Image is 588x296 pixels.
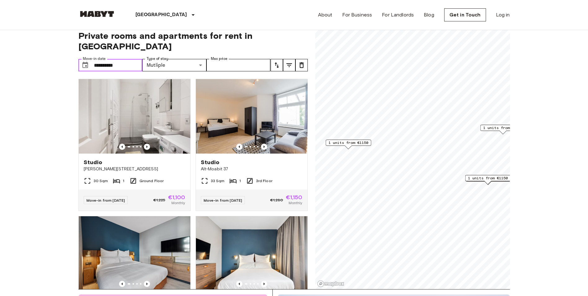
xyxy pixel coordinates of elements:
[196,79,307,154] img: Marketing picture of unit DE-01-087-003-01H
[480,125,526,134] div: Map marker
[139,178,164,184] span: Ground Floor
[79,216,190,291] img: Marketing picture of unit DE-01-483-204-01
[201,166,303,172] span: Alt-Moabit 37
[382,11,414,19] a: For Landlords
[496,11,510,19] a: Log in
[483,125,523,131] span: 1 units from €1100
[144,144,150,150] button: Previous image
[94,178,108,184] span: 30 Sqm
[147,56,168,61] label: Type of stay
[119,281,125,287] button: Previous image
[236,144,242,150] button: Previous image
[424,11,434,19] a: Blog
[78,79,191,211] a: Marketing picture of unit DE-01-047-001-01HPrevious imagePrevious imageStudio[PERSON_NAME][STREET...
[201,159,220,166] span: Studio
[315,23,510,289] canvas: Map
[144,281,150,287] button: Previous image
[283,59,295,71] button: tune
[271,59,283,71] button: tune
[86,198,125,203] span: Move-in from [DATE]
[444,8,486,21] a: Get in Touch
[135,11,187,19] p: [GEOGRAPHIC_DATA]
[256,178,272,184] span: 3rd Floor
[119,144,125,150] button: Previous image
[342,11,372,19] a: For Business
[79,79,190,154] img: Marketing picture of unit DE-01-047-001-01H
[317,280,344,287] a: Mapbox logo
[204,198,242,203] span: Move-in from [DATE]
[79,59,91,71] button: Choose date, selected date is 1 Nov 2025
[261,144,267,150] button: Previous image
[328,140,368,146] span: 1 units from €1150
[171,200,185,206] span: Monthly
[196,79,308,211] a: Marketing picture of unit DE-01-087-003-01HPrevious imagePrevious imageStudioAlt-Moabit 3733 Sqm1...
[142,59,206,71] div: Mutliple
[83,56,106,61] label: Move-in date
[78,11,116,17] img: Habyt
[236,281,242,287] button: Previous image
[325,140,371,149] div: Map marker
[261,281,267,287] button: Previous image
[153,197,166,203] span: €1,225
[123,178,124,184] span: 1
[84,159,103,166] span: Studio
[239,178,241,184] span: 1
[84,166,185,172] span: [PERSON_NAME][STREET_ADDRESS]
[468,175,508,181] span: 1 units from €1150
[211,56,228,61] label: Max price
[168,195,185,200] span: €1,100
[211,178,225,184] span: 33 Sqm
[270,197,283,203] span: €1,280
[78,30,308,52] span: Private rooms and apartments for rent in [GEOGRAPHIC_DATA]
[318,11,333,19] a: About
[465,175,511,185] div: Map marker
[196,216,307,291] img: Marketing picture of unit DE-01-482-008-01
[289,200,302,206] span: Monthly
[286,195,303,200] span: €1,150
[295,59,308,71] button: tune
